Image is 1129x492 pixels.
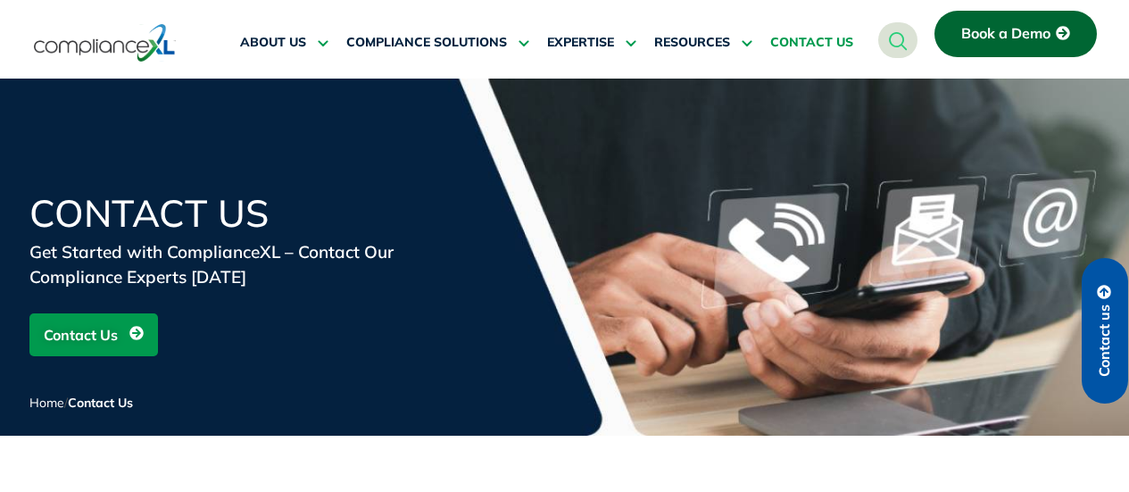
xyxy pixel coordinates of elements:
[1082,258,1128,404] a: Contact us
[547,35,614,51] span: EXPERTISE
[29,395,64,411] a: Home
[34,22,176,63] img: logo-one.svg
[654,21,752,64] a: RESOURCES
[346,35,507,51] span: COMPLIANCE SOLUTIONS
[68,395,133,411] span: Contact Us
[770,21,853,64] a: CONTACT US
[1097,304,1113,377] span: Contact us
[240,35,306,51] span: ABOUT US
[654,35,730,51] span: RESOURCES
[878,22,917,58] a: navsearch-button
[29,239,458,289] div: Get Started with ComplianceXL – Contact Our Compliance Experts [DATE]
[770,35,853,51] span: CONTACT US
[961,26,1050,42] span: Book a Demo
[346,21,529,64] a: COMPLIANCE SOLUTIONS
[29,313,158,356] a: Contact Us
[29,395,133,411] span: /
[29,195,458,232] h1: Contact Us
[240,21,328,64] a: ABOUT US
[547,21,636,64] a: EXPERTISE
[44,318,118,352] span: Contact Us
[934,11,1097,57] a: Book a Demo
